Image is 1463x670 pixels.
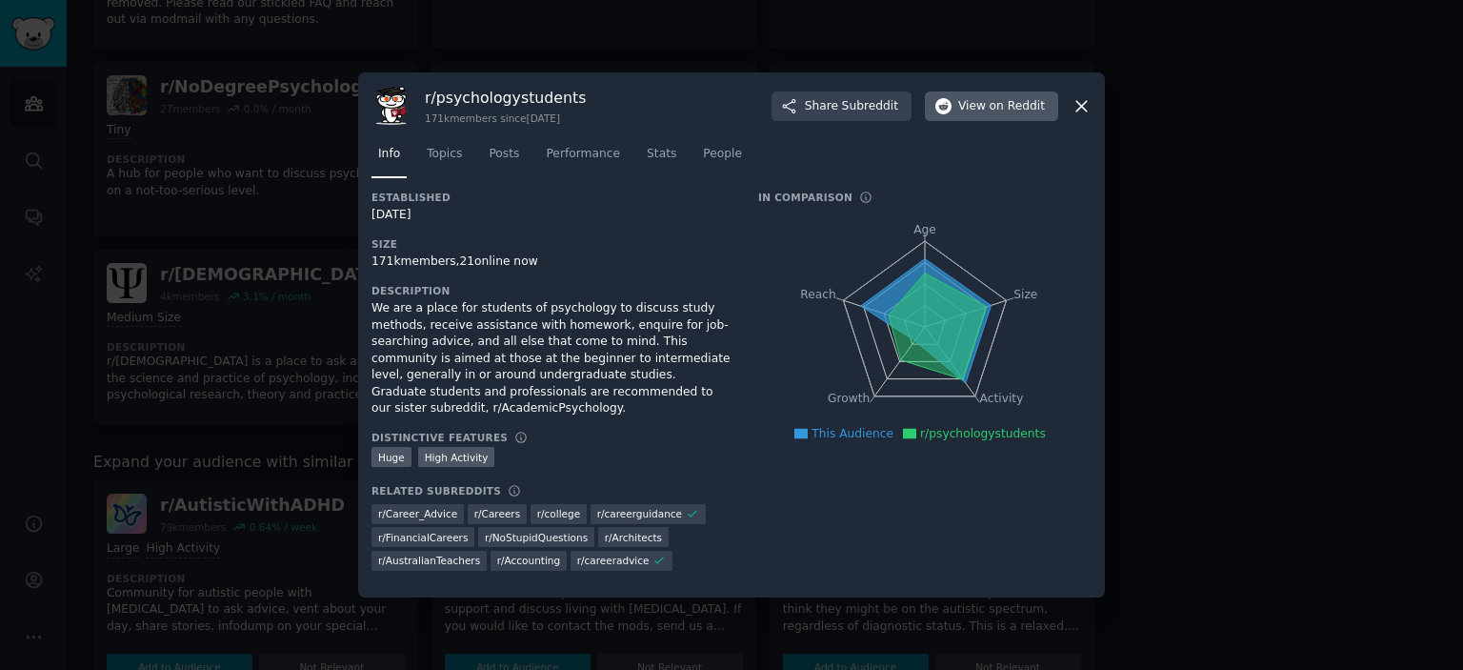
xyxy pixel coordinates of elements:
span: People [703,146,742,163]
span: Info [378,146,400,163]
div: High Activity [418,447,495,467]
span: r/ careerguidance [597,507,682,520]
img: psychologystudents [371,86,411,126]
tspan: Reach [800,288,836,301]
span: r/ NoStupidQuestions [485,531,588,544]
div: 171k members, 21 online now [371,254,731,271]
span: r/ Career_Advice [378,507,457,520]
a: Stats [640,139,683,178]
span: r/ FinancialCareers [378,531,468,544]
span: r/ Accounting [497,554,561,567]
div: Huge [371,447,411,467]
span: This Audience [812,427,893,440]
span: r/ Architects [605,531,662,544]
tspan: Age [913,223,936,236]
tspan: Growth [828,393,870,406]
div: 171k members since [DATE] [425,112,586,125]
span: Performance [546,146,620,163]
h3: In Comparison [758,191,852,204]
a: Posts [482,139,526,178]
h3: Description [371,284,731,297]
span: Stats [647,146,676,163]
span: r/ careeradvice [577,554,650,567]
span: Subreddit [842,98,898,115]
tspan: Activity [980,393,1024,406]
a: People [696,139,749,178]
h3: r/ psychologystudents [425,88,586,108]
h3: Size [371,237,731,251]
button: ShareSubreddit [772,91,912,122]
span: r/ college [537,507,580,520]
span: on Reddit [990,98,1045,115]
div: [DATE] [371,207,731,224]
h3: Established [371,191,731,204]
tspan: Size [1013,288,1037,301]
span: Topics [427,146,462,163]
button: Viewon Reddit [925,91,1058,122]
h3: Related Subreddits [371,484,501,497]
a: Info [371,139,407,178]
span: Share [805,98,898,115]
span: r/ AustralianTeachers [378,554,480,567]
span: View [958,98,1045,115]
span: r/ Careers [474,507,520,520]
a: Performance [539,139,627,178]
span: r/psychologystudents [920,427,1046,440]
a: Topics [420,139,469,178]
div: We are a place for students of psychology to discuss study methods, receive assistance with homew... [371,300,731,417]
span: Posts [489,146,519,163]
h3: Distinctive Features [371,431,508,444]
